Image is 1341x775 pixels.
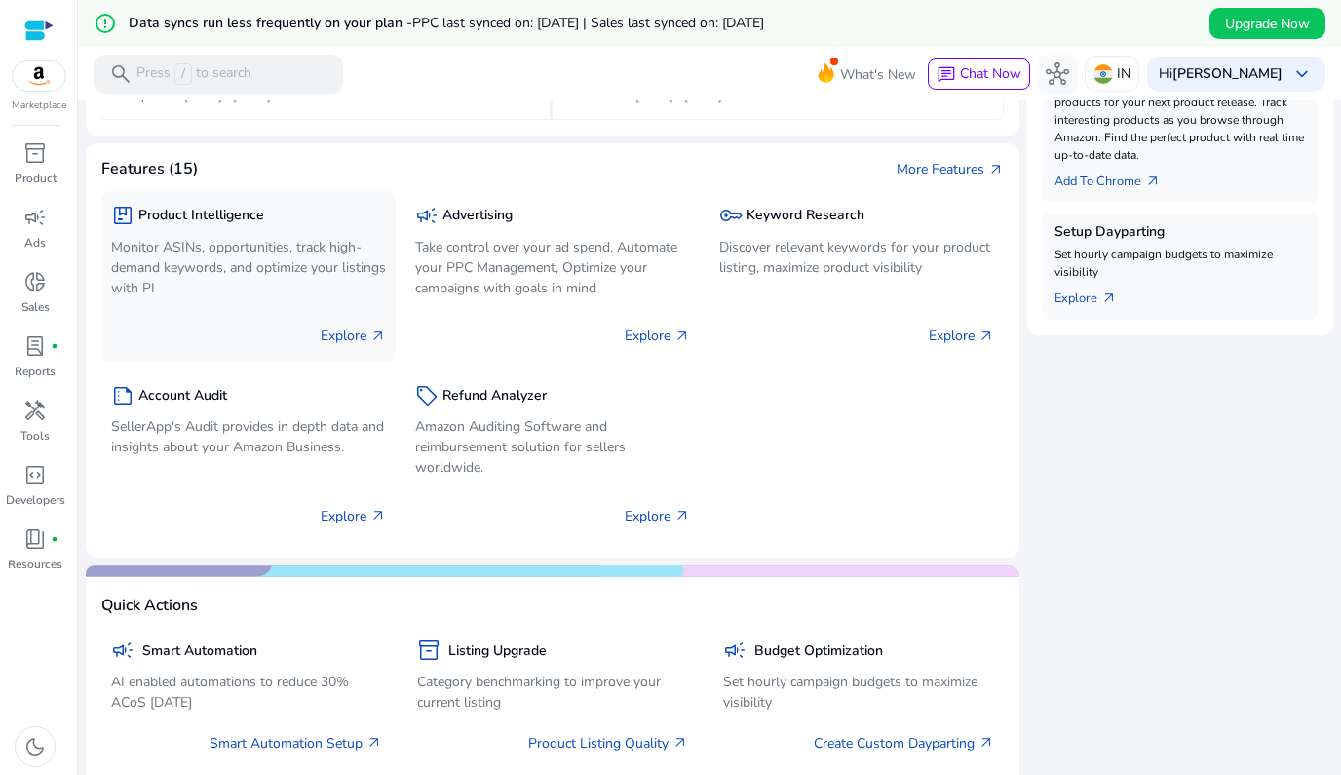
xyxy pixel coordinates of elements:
p: Reports [15,363,56,380]
span: arrow_outward [978,329,994,344]
p: Hi [1159,67,1283,81]
p: SellerApp's Audit provides in depth data and insights about your Amazon Business. [111,416,386,457]
mat-icon: error_outline [94,12,117,35]
span: keyboard_arrow_down [1290,62,1314,86]
p: Product [15,170,57,187]
span: arrow_outward [1145,174,1161,189]
span: chat [937,65,956,85]
a: Smart Automation Setup [210,733,382,754]
span: fiber_manual_record [51,535,58,543]
span: arrow_outward [1101,291,1117,306]
span: arrow_outward [672,735,688,751]
img: in.svg [1093,64,1113,84]
span: Upgrade Now [1225,14,1310,34]
span: lab_profile [23,334,47,358]
a: More Featuresarrow_outward [897,159,1004,179]
p: Set hourly campaign budgets to maximize visibility [1054,246,1306,281]
p: SellerApp's Chrome extension to Research and compare products on the go. Find the best products f... [1054,58,1306,164]
span: summarize [111,384,134,407]
p: Category benchmarking to improve your current listing [417,672,688,713]
h5: Smart Automation [142,643,257,660]
span: inventory_2 [417,639,441,662]
h5: Listing Upgrade [448,643,547,660]
span: code_blocks [23,463,47,486]
button: hub [1038,55,1077,94]
span: What's New [840,58,916,92]
p: Explore [625,506,690,526]
p: AI enabled automations to reduce 30% ACoS [DATE] [111,672,382,713]
span: arrow_outward [366,735,382,751]
h4: Quick Actions [101,597,198,615]
span: arrow_outward [370,329,386,344]
span: search [109,62,133,86]
p: Amazon Auditing Software and reimbursement solution for sellers worldwide. [415,416,690,478]
h5: Setup Dayparting [1054,224,1306,241]
button: chatChat Now [928,58,1030,90]
span: arrow_outward [370,508,386,523]
span: book_4 [23,527,47,551]
p: Resources [8,556,62,573]
span: campaign [723,639,747,662]
span: PPC last synced on: [DATE] | Sales last synced on: [DATE] [412,14,764,32]
span: handyman [23,399,47,422]
p: Tools [20,427,50,445]
p: Explore [321,506,386,526]
p: Sales [21,298,50,316]
h5: Product Intelligence [138,208,264,224]
a: Explorearrow_outward [1054,281,1132,308]
h5: Refund Analyzer [442,388,547,405]
span: campaign [415,204,439,227]
p: Marketplace [12,98,66,113]
span: arrow_outward [988,162,1004,177]
p: Monitor ASINs, opportunities, track high-demand keywords, and optimize your listings with PI [111,237,386,298]
h4: Features (15) [101,160,198,178]
h5: Budget Optimization [754,643,883,660]
p: Set hourly campaign budgets to maximize visibility [723,672,994,713]
p: Press to search [136,63,251,85]
p: Explore [321,326,386,346]
p: Take control over your ad spend, Automate your PPC Management, Optimize your campaigns with goals... [415,237,690,298]
p: IN [1117,57,1130,91]
span: campaign [23,206,47,229]
p: Developers [6,491,65,509]
p: Explore [929,326,994,346]
span: inventory_2 [23,141,47,165]
span: campaign [111,639,134,662]
p: Ads [24,234,46,252]
a: Product Listing Quality [528,733,688,754]
span: dark_mode [23,735,47,758]
span: Chat Now [960,64,1021,83]
span: sell [415,384,439,407]
button: Upgrade Now [1209,8,1325,39]
b: [PERSON_NAME] [1172,64,1283,83]
h5: Data syncs run less frequently on your plan - [129,16,764,32]
span: key [719,204,743,227]
span: / [174,63,192,85]
a: Create Custom Dayparting [814,733,994,754]
h5: Advertising [442,208,513,224]
span: package [111,204,134,227]
span: arrow_outward [674,508,690,523]
h5: Account Audit [138,388,227,405]
h5: Keyword Research [747,208,864,224]
span: fiber_manual_record [51,342,58,350]
img: amazon.svg [13,61,65,91]
p: Discover relevant keywords for your product listing, maximize product visibility [719,237,994,278]
a: Add To Chrome [1054,164,1176,191]
span: arrow_outward [978,735,994,751]
span: donut_small [23,270,47,293]
p: Explore [625,326,690,346]
span: hub [1046,62,1069,86]
span: arrow_outward [674,329,690,344]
